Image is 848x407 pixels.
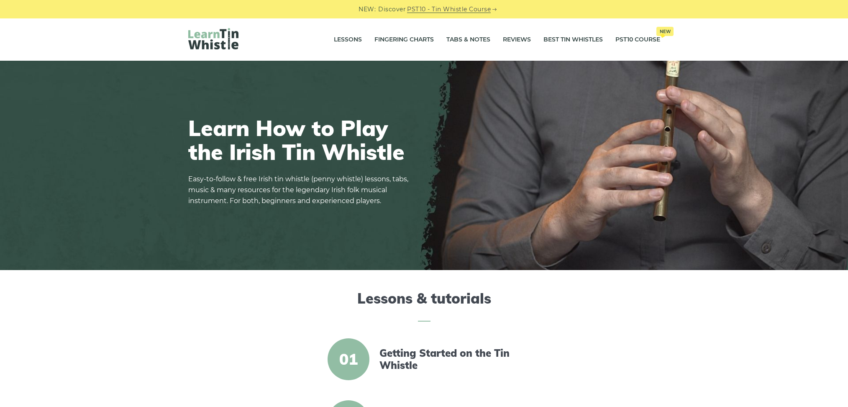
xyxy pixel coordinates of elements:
[379,347,523,371] a: Getting Started on the Tin Whistle
[615,29,660,50] a: PST10 CourseNew
[446,29,490,50] a: Tabs & Notes
[543,29,603,50] a: Best Tin Whistles
[503,29,531,50] a: Reviews
[334,29,362,50] a: Lessons
[188,290,660,322] h2: Lessons & tutorials
[188,116,414,164] h1: Learn How to Play the Irish Tin Whistle
[188,174,414,206] p: Easy-to-follow & free Irish tin whistle (penny whistle) lessons, tabs, music & many resources for...
[656,27,674,36] span: New
[188,28,238,49] img: LearnTinWhistle.com
[328,338,369,380] span: 01
[374,29,434,50] a: Fingering Charts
